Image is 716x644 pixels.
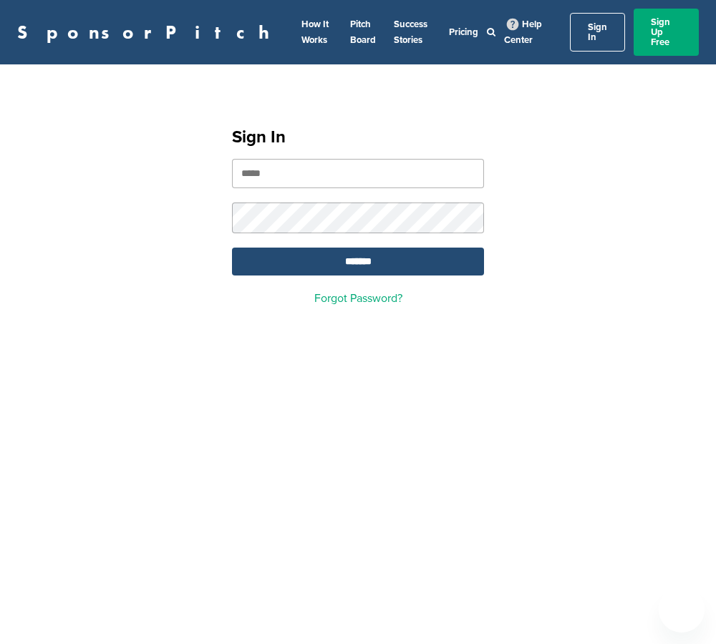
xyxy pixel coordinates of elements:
h1: Sign In [232,125,484,150]
iframe: Button to launch messaging window [659,587,705,633]
a: Sign Up Free [634,9,699,56]
a: Help Center [504,16,542,49]
a: Pitch Board [350,19,376,46]
a: Sign In [570,13,625,52]
a: Pricing [449,26,478,38]
a: SponsorPitch [17,23,279,42]
a: Forgot Password? [314,291,402,306]
a: How It Works [301,19,329,46]
a: Success Stories [394,19,427,46]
